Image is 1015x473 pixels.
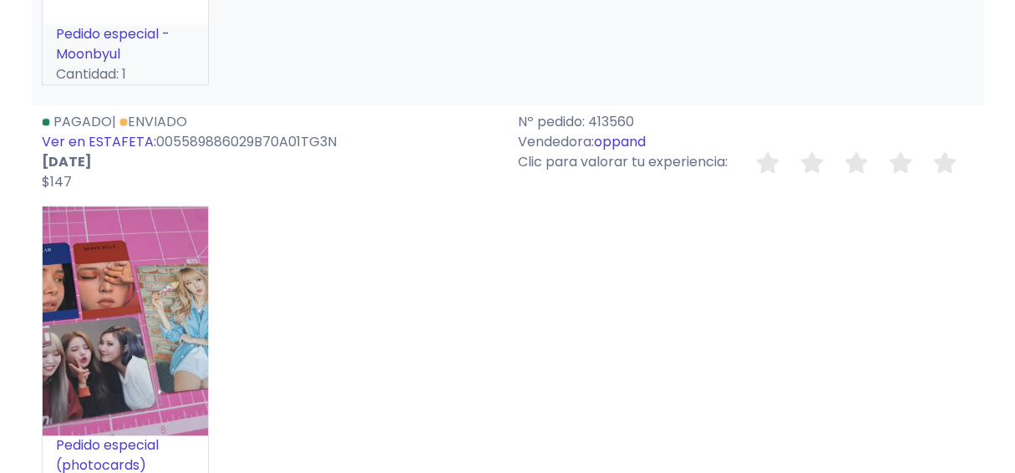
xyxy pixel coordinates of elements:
[594,132,646,151] a: oppand
[518,132,974,152] p: Vendedora:
[518,112,974,132] p: Nº pedido: 413560
[42,152,498,172] p: [DATE]
[53,112,112,131] span: Pagado
[43,206,208,436] img: small_1756419224513.jpeg
[56,24,170,64] a: Pedido especial - Moonbyul
[518,152,728,171] span: Clic para valorar tu experiencia:
[119,112,187,131] a: Enviado
[42,132,156,151] a: Ver en ESTAFETA:
[42,172,72,191] span: $147
[43,64,208,84] p: Cantidad: 1
[32,112,508,192] div: | 005589886029B70A01TG3N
